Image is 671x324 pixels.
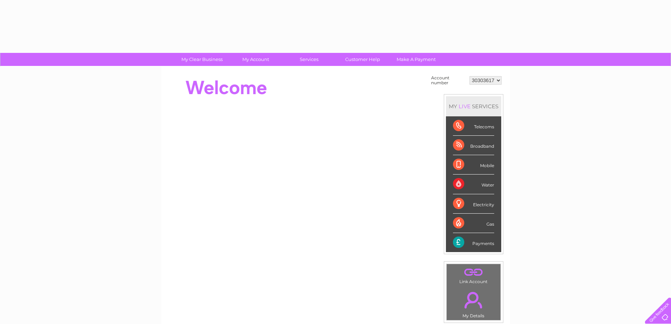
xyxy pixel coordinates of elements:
[334,53,392,66] a: Customer Help
[453,233,494,252] div: Payments
[446,286,501,320] td: My Details
[387,53,445,66] a: Make A Payment
[453,214,494,233] div: Gas
[448,288,499,312] a: .
[453,155,494,175] div: Mobile
[448,266,499,278] a: .
[226,53,285,66] a: My Account
[453,175,494,194] div: Water
[453,116,494,136] div: Telecoms
[453,194,494,214] div: Electricity
[446,96,501,116] div: MY SERVICES
[173,53,231,66] a: My Clear Business
[457,103,472,110] div: LIVE
[446,264,501,286] td: Link Account
[453,136,494,155] div: Broadband
[280,53,338,66] a: Services
[429,74,468,87] td: Account number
